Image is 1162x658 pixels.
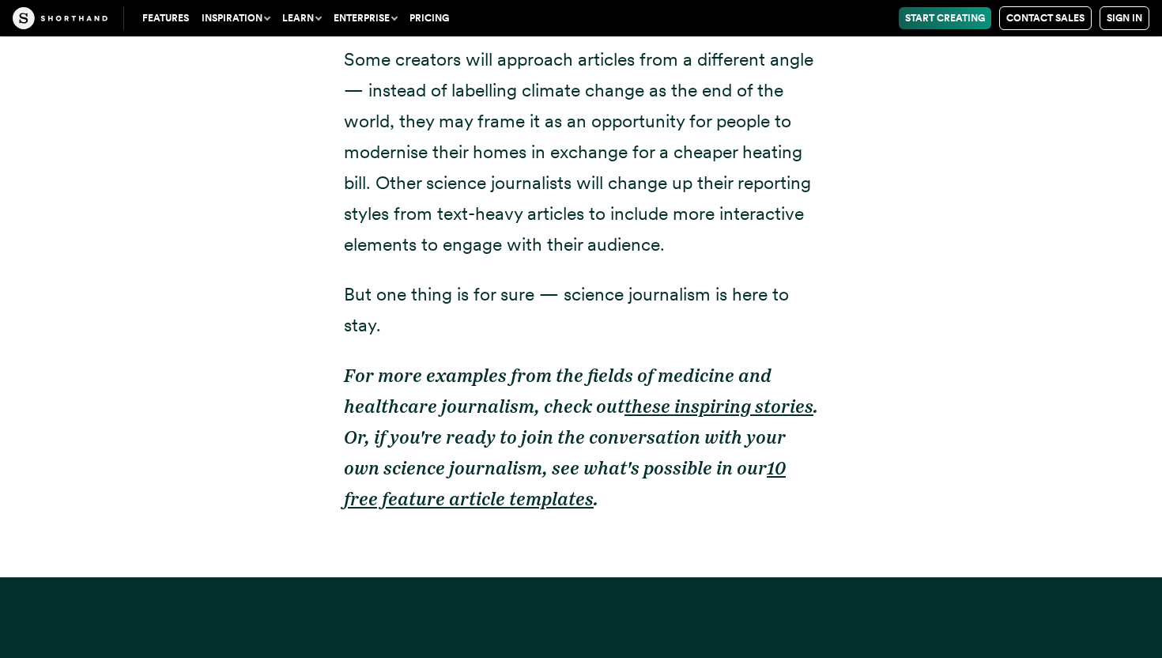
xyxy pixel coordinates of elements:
button: Learn [276,7,327,29]
em: . Or, if you're ready to join the conversation with your own science journalism, see what's possi... [344,395,818,479]
a: these inspiring stories [624,395,813,418]
strong: . [594,488,598,510]
p: But one thing is for sure — science journalism is here to stay. [344,279,818,341]
img: The Craft [13,7,108,29]
button: Enterprise [327,7,403,29]
p: Some creators will approach articles from a different angle — instead of labelling climate change... [344,44,818,261]
a: Sign in [1100,6,1149,30]
em: For more examples from the fields of medicine and healthcare journalism, check out [344,365,772,418]
a: Contact Sales [999,6,1092,30]
a: Pricing [403,7,455,29]
button: Inspiration [195,7,276,29]
a: Features [136,7,195,29]
a: Start Creating [899,7,991,29]
a: 10 free feature article templates [344,457,786,510]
